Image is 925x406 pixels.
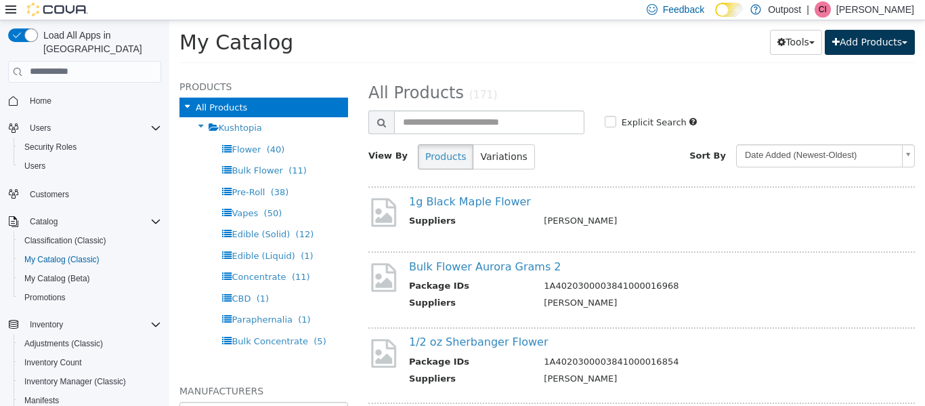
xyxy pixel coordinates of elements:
a: Home [24,93,57,109]
span: (11) [119,145,137,155]
th: Suppliers [240,276,364,293]
span: My Catalog [10,10,124,34]
span: (12) [127,209,145,219]
span: (40) [98,124,116,134]
span: Catalog [30,216,58,227]
td: 1A4020300003841000016968 [364,259,739,276]
td: 1A4020300003841000016854 [364,335,739,352]
span: Promotions [24,292,66,303]
span: Bulk Flower [62,145,113,155]
span: View By [199,130,238,140]
a: 1g Black Maple Flower [240,175,362,188]
a: Adjustments (Classic) [19,336,108,352]
span: Customers [24,185,161,202]
p: | [806,1,809,18]
span: Pre-Roll [62,167,95,177]
button: Home [3,91,167,110]
span: Users [30,123,51,134]
th: Suppliers [240,194,364,211]
span: Adjustments (Classic) [19,336,161,352]
img: missing-image.png [199,176,230,209]
span: Manifests [24,395,59,406]
span: (1) [129,294,141,304]
small: (171) [300,68,328,81]
a: Inventory Count [19,354,87,371]
button: Variations [303,124,365,149]
span: All Products [26,82,78,92]
button: Users [3,119,167,138]
a: My Catalog (Classic) [19,251,105,268]
span: Users [24,161,45,171]
td: [PERSON_NAME] [364,352,739,369]
input: Dark Mode [715,3,744,17]
button: Catalog [3,212,167,231]
span: (1) [131,230,144,241]
a: Customers [24,186,74,203]
span: Catalog [24,214,161,230]
span: Bulk Concentrate [62,316,139,326]
span: Flower [62,124,91,134]
a: Inventory Manager (Classic) [19,373,131,390]
span: Vapes [62,188,89,198]
span: My Catalog (Beta) [24,273,90,284]
button: Promotions [14,288,167,307]
th: Package IDs [240,335,364,352]
span: Paraphernalia [62,294,123,304]
button: Customers [3,184,167,203]
span: Users [24,120,161,136]
span: Home [24,92,161,109]
span: (38) [102,167,120,177]
td: [PERSON_NAME] [364,276,739,293]
span: Inventory Manager (Classic) [24,376,126,387]
button: Security Roles [14,138,167,157]
span: Classification (Classic) [24,235,106,246]
div: Cynthia Izon [815,1,831,18]
span: Security Roles [24,142,77,153]
button: My Catalog (Beta) [14,269,167,288]
span: Promotions [19,289,161,306]
span: Kushtopia [49,102,93,113]
button: Tools [601,9,653,35]
th: Package IDs [240,259,364,276]
span: Inventory [24,317,161,333]
button: Users [14,157,167,176]
p: [PERSON_NAME] [836,1,914,18]
span: Feedback [663,3,704,16]
a: Date Added (Newest-Oldest) [567,124,746,147]
span: Inventory Manager (Classic) [19,373,161,390]
a: Users [19,158,51,174]
span: My Catalog (Classic) [19,251,161,268]
span: (5) [144,316,156,326]
button: Adjustments (Classic) [14,334,167,353]
img: Cova [27,3,88,16]
button: Products [249,124,304,149]
button: My Catalog (Classic) [14,250,167,269]
span: Inventory Count [19,354,161,371]
span: Edible (Liquid) [62,230,125,241]
a: Bulk Flower Aurora Grams 2 [240,240,391,253]
span: Home [30,96,51,106]
span: Security Roles [19,139,161,155]
span: My Catalog (Beta) [19,270,161,287]
th: Suppliers [240,352,364,369]
button: Inventory Count [14,353,167,372]
span: CBD [62,273,81,283]
button: Inventory Manager (Classic) [14,372,167,391]
button: Add Products [655,9,746,35]
span: My Catalog (Classic) [24,254,100,265]
button: Catalog [24,214,63,230]
span: Adjustments (Classic) [24,338,103,349]
span: Concentrate [62,251,116,262]
span: Date Added (Newest-Oldest) [567,125,727,146]
img: missing-image.png [199,241,230,274]
span: Sort By [520,130,557,140]
span: (1) [87,273,100,283]
td: [PERSON_NAME] [364,194,739,211]
span: Dark Mode [715,17,716,18]
a: Promotions [19,289,71,306]
button: Inventory [24,317,68,333]
a: Security Roles [19,139,82,155]
span: All Products [199,63,295,82]
span: CI [819,1,827,18]
a: Classification (Classic) [19,232,112,249]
